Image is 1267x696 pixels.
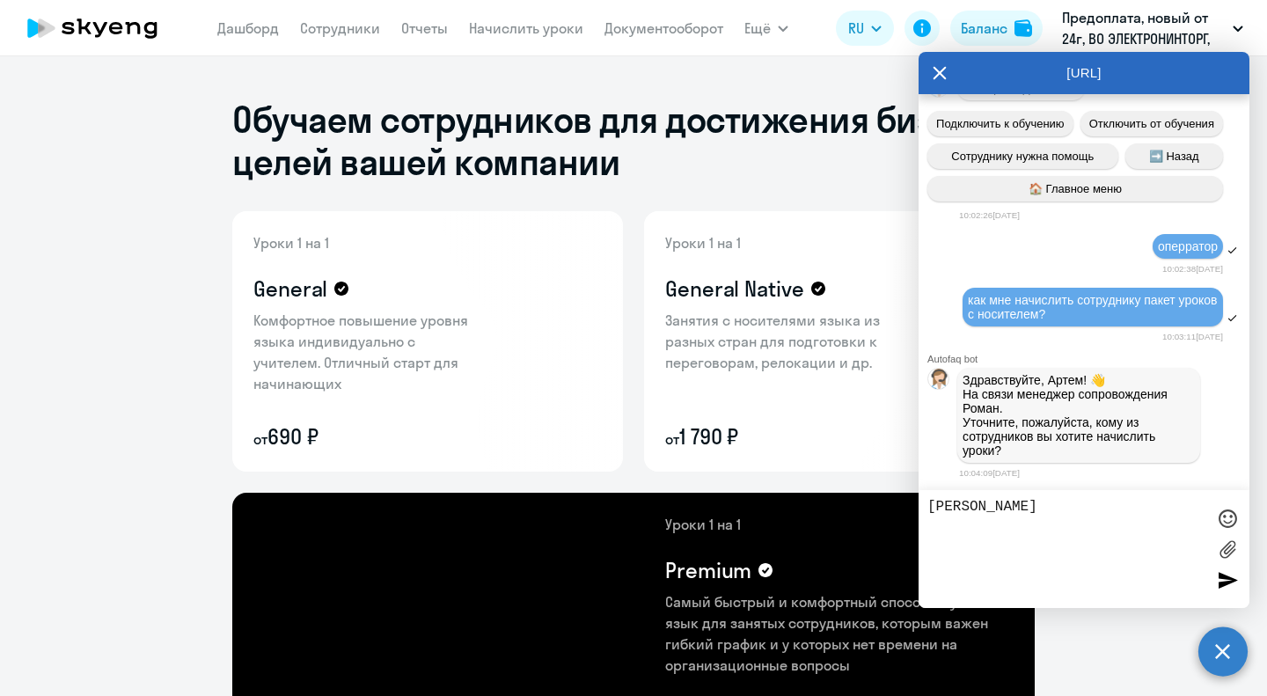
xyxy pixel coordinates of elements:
[959,468,1020,478] time: 10:04:09[DATE]
[1014,19,1032,37] img: balance
[217,19,279,37] a: Дашборд
[836,11,894,46] button: RU
[1149,150,1199,163] span: ➡️ Назад
[1053,7,1252,49] button: Предоплата, новый от 24г, ВО ЭЛЕКТРОНИНТОРГ, АО
[950,11,1043,46] button: Балансbalance
[665,310,894,373] p: Занятия с носителями языка из разных стран для подготовки к переговорам, релокации и др.
[665,514,1014,535] p: Уроки 1 на 1
[1158,239,1218,253] span: оперратор
[1062,7,1226,49] p: Предоплата, новый от 24г, ВО ЭЛЕКТРОНИНТОРГ, АО
[665,422,894,451] p: 1 790 ₽
[968,293,1220,321] span: как мне начислить сотруднику пакет уроков с носителем?
[1080,111,1223,136] button: Отключить от обучения
[1162,332,1223,341] time: 10:03:11[DATE]
[232,211,497,472] img: general-content-bg.png
[253,310,482,394] p: Комфортное повышение уровня языка индивидуально с учителем. Отличный старт для начинающих
[963,373,1195,387] p: Здравствуйте, Артем! 👋
[300,19,380,37] a: Сотрудники
[1214,536,1241,562] label: Лимит 10 файлов
[927,111,1073,136] button: Подключить к обучению
[253,232,482,253] p: Уроки 1 на 1
[665,591,1014,676] p: Самый быстрый и комфортный способ выучить язык для занятых сотрудников, которым важен гибкий граф...
[936,117,1065,130] span: Подключить к обучению
[1089,117,1214,130] span: Отключить от обучения
[665,430,679,448] small: от
[1125,143,1224,169] button: ➡️ Назад
[665,232,894,253] p: Уроки 1 на 1
[927,143,1118,169] button: Сотруднику нужна помощь
[232,99,1035,183] h1: Обучаем сотрудников для достижения бизнес-целей вашей компании
[253,422,482,451] p: 690 ₽
[604,19,723,37] a: Документооборот
[927,354,1249,364] div: Autofaq bot
[744,11,788,46] button: Ещё
[1029,182,1122,195] span: 🏠 Главное меню
[927,499,1205,599] textarea: [PERSON_NAME]
[959,210,1020,220] time: 10:02:26[DATE]
[928,369,950,394] img: bot avatar
[963,387,1195,458] p: На связи менеджер сопровождения Роман. Уточните, пожалуйста, кому из сотрудников вы хотите начисл...
[744,18,771,39] span: Ещё
[665,556,751,584] h4: Premium
[1162,264,1223,274] time: 10:02:38[DATE]
[253,275,327,303] h4: General
[848,18,864,39] span: RU
[644,211,921,472] img: general-native-content-bg.png
[927,176,1223,201] button: 🏠 Главное меню
[961,18,1007,39] div: Баланс
[469,19,583,37] a: Начислить уроки
[665,275,804,303] h4: General Native
[951,150,1094,163] span: Сотруднику нужна помощь
[253,430,267,448] small: от
[401,19,448,37] a: Отчеты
